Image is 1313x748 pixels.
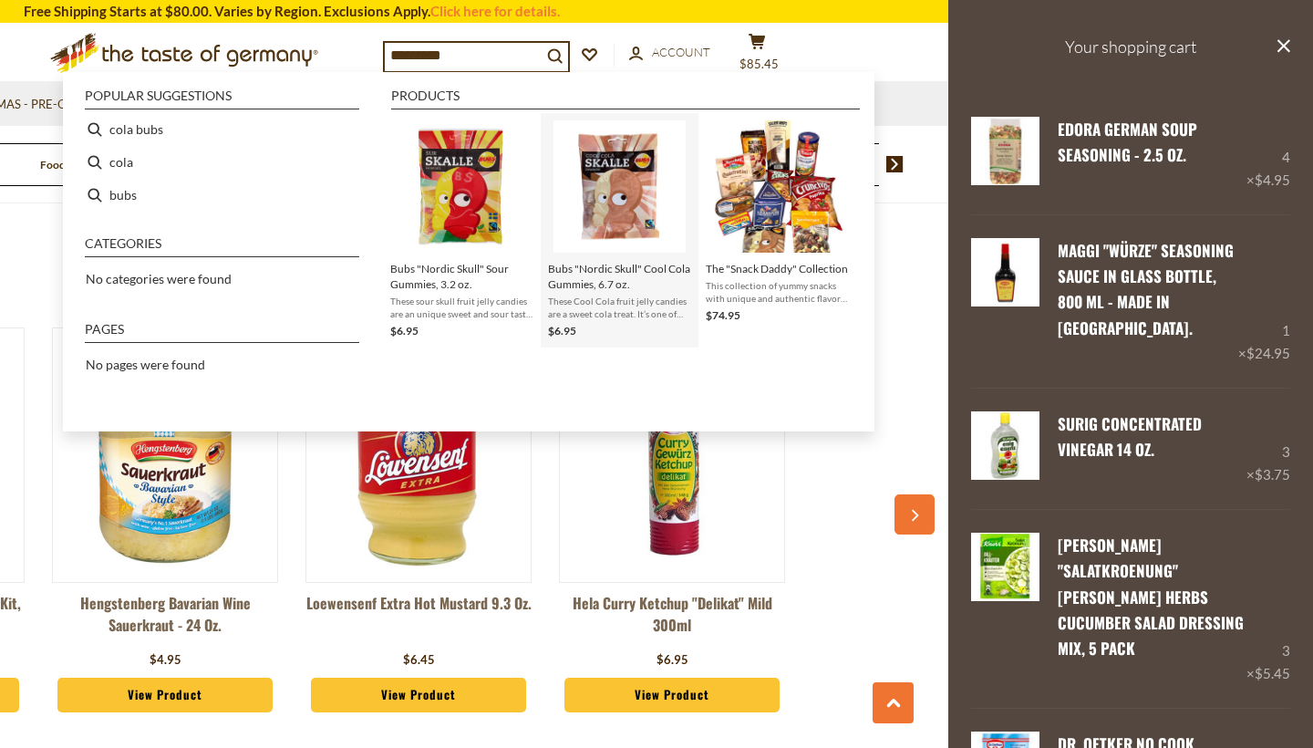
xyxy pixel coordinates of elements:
a: [PERSON_NAME] "Salatkroenung" [PERSON_NAME] Herbs Cucumber Salad Dressing Mix, 5 pack [1058,534,1244,660]
span: $85.45 [739,57,779,71]
a: Edora German Soup Seasoning [971,117,1039,192]
a: Account [629,43,710,63]
a: Food By Category [40,158,127,171]
a: The "Snack Daddy" CollectionThis collection of yummy snacks with unique and authentic flavors wil... [706,120,849,340]
div: $4.95 [150,651,181,670]
img: Knorr "Salatkroenung" Dill Herbs Cucumber Salad Dressing Mix, 5 pack [971,533,1039,601]
li: Categories [85,237,359,257]
span: Bubs "Nordic Skull" Cool Cola Gummies, 6.7 oz. [548,261,691,292]
li: Products [391,89,860,109]
img: next arrow [886,156,904,172]
span: Bubs "Nordic Skull" Sour Gummies, 3.2 oz. [390,261,533,292]
li: The "Snack Daddy" Collection [698,113,856,348]
span: No pages were found [86,357,205,372]
a: Click here for details. [430,3,560,19]
img: Edora German Soup Seasoning [971,117,1039,185]
div: $6.45 [403,651,435,670]
a: Knorr "Salatkroenung" Dill Herbs Cucumber Salad Dressing Mix, 5 pack [971,533,1039,685]
li: bubs [78,179,367,212]
a: Bubs Sour SkullBubs "Nordic Skull" Sour Gummies, 3.2 oz.These sour skull fruit jelly candies are ... [390,120,533,340]
a: Hela Curry Ketchup "Delikat" Mild 300ml [559,592,785,647]
span: These sour skull fruit jelly candies are an unique sweet and sour taste combination. It’s one of ... [390,295,533,320]
li: Pages [85,323,359,343]
a: Surig Concentrated Vinegar 14 oz. [1058,412,1202,461]
div: 3 × [1246,411,1290,486]
img: Surig Concentrated Vinegar [971,411,1039,480]
a: Maggi "Würze" Seasoning Sauce in glass bottle, 800 ml - made in [GEOGRAPHIC_DATA]. [1058,239,1234,339]
img: Maggi Liquid Seasoning in Glass Bottle [971,238,1039,306]
div: Instant Search Results [63,72,874,432]
span: $5.45 [1255,665,1290,681]
a: Bubs Cool Cola GummiesBubs "Nordic Skull" Cool Cola Gummies, 6.7 oz.These Cool Cola fruit jelly c... [548,120,691,340]
span: $74.95 [706,308,740,322]
li: Bubs "Nordic Skull" Cool Cola Gummies, 6.7 oz. [541,113,698,348]
span: The "Snack Daddy" Collection [706,261,849,276]
li: Popular suggestions [85,89,359,109]
img: Hela Curry Ketchup [560,343,784,567]
li: Bubs "Nordic Skull" Sour Gummies, 3.2 oz. [383,113,541,348]
a: Loewensenf Extra Hot Mustard 9.3 oz. [305,592,532,647]
img: Loewensenf Extra Hot Mustard 9.3 oz. [306,343,531,567]
span: $4.95 [1255,171,1290,188]
div: $6.95 [656,651,688,670]
span: These Cool Cola fruit jelly candies are a sweet cola treat. It’s one of Sweden’s best selling can... [548,295,691,320]
img: Hengstenberg Bavarian Wine Sauerkraut - 24 oz. [53,343,277,567]
li: cola bubs [78,113,367,146]
span: No categories were found [86,271,232,286]
img: Bubs Cool Cola Gummies [553,120,686,253]
a: View Product [57,678,273,712]
button: $85.45 [729,33,784,78]
span: $6.95 [548,324,576,338]
span: Account [652,45,710,59]
div: 3 × [1246,533,1290,685]
li: cola [78,146,367,179]
span: $24.95 [1246,345,1290,361]
img: Bubs Sour Skull [396,120,528,253]
a: View Product [311,678,526,712]
a: Hengstenberg Bavarian Wine Sauerkraut - 24 oz. [52,592,278,647]
a: Maggi Liquid Seasoning in Glass Bottle [971,238,1039,365]
span: $6.95 [390,324,419,338]
a: View Product [564,678,780,712]
a: Surig Concentrated Vinegar [971,411,1039,486]
div: 1 × [1238,238,1290,365]
span: $3.75 [1255,466,1290,483]
span: This collection of yummy snacks with unique and authentic flavors will put a smile on any Dad's f... [706,279,849,305]
a: Edora German Soup Seasoning - 2.5 oz. [1058,118,1197,166]
div: 4 × [1246,117,1290,192]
